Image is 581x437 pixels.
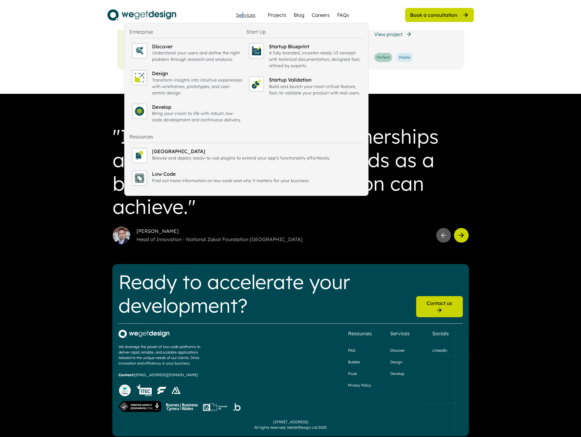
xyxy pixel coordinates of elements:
a: FAQ [348,348,355,353]
div: Build and launch your most critical feature, fast, to validate your product with real users. [269,83,361,96]
div: Browse and deploy ready-to-use plugins to extend your app’s functionality effortlessly. [152,155,361,161]
div: Design [152,70,244,77]
img: 098-layers.svg [135,107,144,116]
img: 4b569577-11d7-4442-95fc-ebbb524e5eb8.png [118,330,169,338]
img: Group%201286.png [166,403,198,411]
div: Mobile [399,55,410,60]
div: [STREET_ADDRESS] All rights reserved, WeGetDesign Ltd 2025 [254,419,327,430]
img: image%201%20%281%29.png [157,387,166,394]
div: Resources [348,330,372,337]
div: Services [390,330,410,337]
img: validation.svg [252,79,261,89]
div: Understand your users and define the right problem through research and analysis. [152,50,244,63]
a: Blog [294,11,304,19]
img: Website%20Badge%20Light%201.png [118,384,131,397]
img: 1671710238819.jpeg [113,226,130,244]
a: Discover [390,348,405,353]
div: [EMAIL_ADDRESS][DOMAIN_NAME] [118,372,198,378]
div: Low Code [152,171,361,177]
div: Resources [129,133,153,140]
div: [PERSON_NAME] [136,228,431,234]
div: Enterprise [129,28,153,35]
a: Privacy Policy [348,383,371,388]
img: Group%201287.png [232,402,241,412]
div: A fully branded, investor-ready UI concept with technical documentation, designed fast, refined b... [269,50,361,69]
strong: Contact: [118,373,134,377]
div: Start Up [246,28,266,35]
img: 071-analysis.svg [135,46,144,55]
a: Projects [268,11,286,19]
img: Layer_1.png [171,387,180,394]
div: Transform insights into intuitive experiences with wireframes, prototypes, and user-centric design. [152,77,244,96]
div: Startup Validation [269,76,361,83]
a: Careers [312,11,330,19]
div: Startup Blueprint [269,43,361,50]
img: drag-and-drop.png [135,174,144,183]
div: Develop [152,104,244,110]
div: View project [374,31,403,38]
div: Socials [432,330,449,337]
img: WGD%20Plugin%20Library.svg [135,151,144,160]
img: 095-scale.svg [135,73,144,82]
div: Services [234,13,258,17]
img: innovate-sub-logo%201%20%281%29.png [203,403,227,411]
img: logo.svg [107,7,176,23]
div: Book a consultation [410,12,457,18]
a: Design [390,359,402,365]
a: FAQs [337,11,349,19]
div: [GEOGRAPHIC_DATA] [152,148,361,155]
div: Discover [152,43,244,50]
a: Develop [390,371,404,376]
a: Flusk [348,371,357,376]
div: Head of Innovation - National Zakat Foundation [GEOGRAPHIC_DATA] [136,236,431,243]
div: FinTech [377,55,390,60]
div: "In a world where true partnerships are rare, WeGetDesign stands as a beacon of what collaboratio... [113,125,469,218]
div: We leverage the power of low-code platforms to deliver rapid, reliable, and scalable applications... [118,344,210,366]
img: blueprint.svg [252,46,261,55]
img: HNYRHc.tif.png [136,384,152,396]
div: Bring your vision to life with robust, low-code development and continuous delivery. [152,110,244,123]
a: Bubble [348,359,360,365]
div: Ready to accelerate your development? [118,270,411,317]
a: LinkedIn [432,348,447,353]
img: Verified%20Agency%20v3.png [118,401,161,412]
div: Contact us [427,300,452,307]
div: Find out more information on low-code and why it matters for your business. [152,178,361,184]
